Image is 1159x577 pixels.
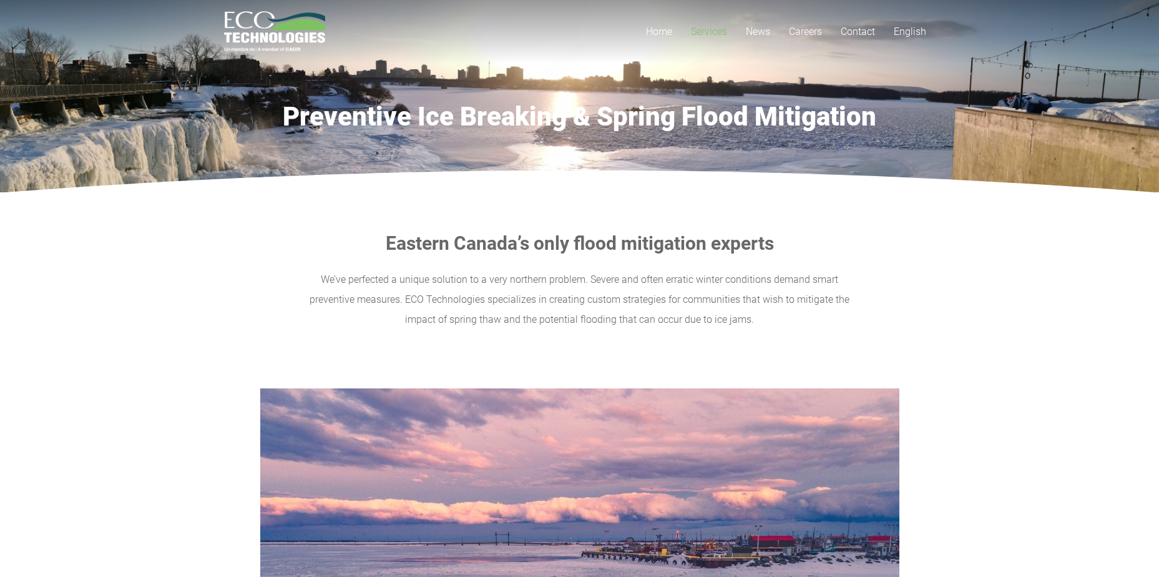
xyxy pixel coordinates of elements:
span: Services [691,26,727,37]
span: English [894,26,926,37]
p: We’ve perfected a unique solution to a very northern problem. Severe and often erratic winter con... [224,270,936,330]
strong: Eastern Canada’s only flood mitigation experts [386,232,774,254]
span: Home [646,26,672,37]
a: logo_EcoTech_ASDR_RGB [224,11,326,52]
span: News [746,26,770,37]
h1: Preventive Ice Breaking & Spring Flood Mitigation [224,101,936,132]
span: Contact [841,26,875,37]
span: Careers [789,26,822,37]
